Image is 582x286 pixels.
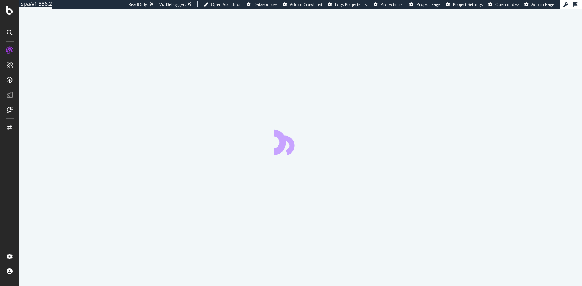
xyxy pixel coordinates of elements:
span: Open in dev [495,1,519,7]
span: Datasources [254,1,277,7]
div: ReadOnly: [128,1,148,7]
span: Admin Crawl List [290,1,322,7]
a: Project Page [409,1,440,7]
a: Admin Crawl List [283,1,322,7]
span: Projects List [381,1,404,7]
span: Project Page [416,1,440,7]
a: Open Viz Editor [204,1,241,7]
span: Project Settings [453,1,483,7]
a: Projects List [374,1,404,7]
div: animation [274,128,327,155]
span: Admin Page [531,1,554,7]
a: Datasources [247,1,277,7]
a: Admin Page [524,1,554,7]
span: Logs Projects List [335,1,368,7]
span: Open Viz Editor [211,1,241,7]
div: Viz Debugger: [159,1,186,7]
a: Open in dev [488,1,519,7]
a: Logs Projects List [328,1,368,7]
a: Project Settings [446,1,483,7]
